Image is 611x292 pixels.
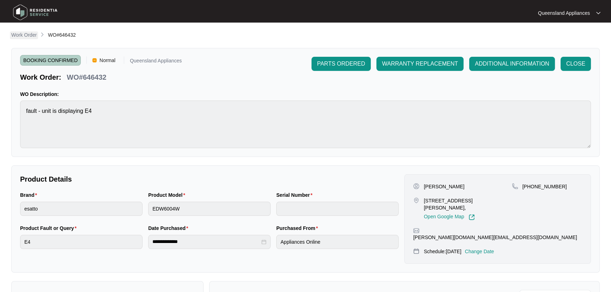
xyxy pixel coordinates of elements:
label: Purchased From [276,225,321,232]
img: dropdown arrow [596,11,600,15]
img: Vercel Logo [92,58,97,62]
p: Work Order [11,31,37,38]
p: Queensland Appliances [130,58,182,66]
button: ADDITIONAL INFORMATION [469,57,555,71]
input: Serial Number [276,202,399,216]
a: Open Google Map [424,214,474,220]
button: CLOSE [561,57,591,71]
span: WARRANTY REPLACEMENT [382,60,458,68]
img: user-pin [413,183,419,189]
button: PARTS ORDERED [311,57,371,71]
p: [PHONE_NUMBER] [522,183,567,190]
img: residentia service logo [11,2,60,23]
img: Link-External [468,214,475,220]
span: ADDITIONAL INFORMATION [475,60,549,68]
textarea: fault - unit is displaying E4 [20,101,591,148]
a: Work Order [10,31,38,39]
label: Serial Number [276,191,315,199]
p: [PERSON_NAME][DOMAIN_NAME][EMAIL_ADDRESS][DOMAIN_NAME] [413,234,577,241]
img: map-pin [512,183,518,189]
p: WO#646432 [67,72,106,82]
input: Purchased From [276,235,399,249]
label: Date Purchased [148,225,191,232]
input: Date Purchased [152,238,260,245]
input: Product Model [148,202,271,216]
label: Product Model [148,191,188,199]
img: map-pin [413,248,419,254]
label: Product Fault or Query [20,225,79,232]
p: Queensland Appliances [538,10,590,17]
button: WARRANTY REPLACEMENT [376,57,464,71]
p: Schedule: [DATE] [424,248,461,255]
label: Brand [20,191,40,199]
span: CLOSE [566,60,585,68]
p: Work Order: [20,72,61,82]
img: map-pin [413,197,419,203]
p: [PERSON_NAME] [424,183,464,190]
p: WO Description: [20,91,591,98]
p: Change Date [465,248,494,255]
img: chevron-right [40,32,45,37]
p: Product Details [20,174,399,184]
span: WO#646432 [48,32,76,38]
span: PARTS ORDERED [317,60,365,68]
img: map-pin [413,227,419,234]
span: BOOKING CONFIRMED [20,55,81,66]
p: [STREET_ADDRESS][PERSON_NAME], [424,197,512,211]
input: Brand [20,202,143,216]
input: Product Fault or Query [20,235,143,249]
span: Normal [97,55,118,66]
